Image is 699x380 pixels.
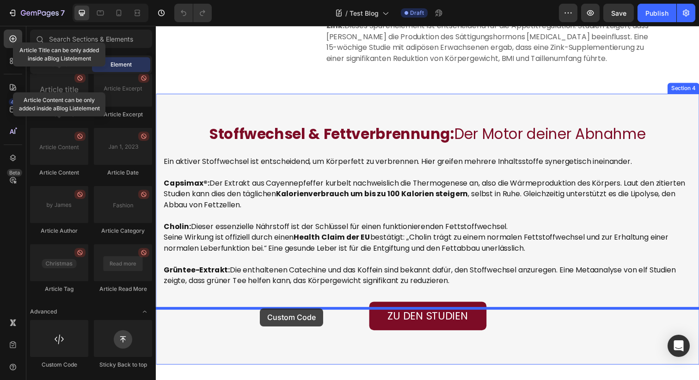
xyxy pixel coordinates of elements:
span: Draft [410,9,424,17]
span: Section [51,60,71,69]
div: Article Category [94,227,152,235]
div: Article Tag [30,285,88,293]
span: Test Blog [349,8,379,18]
span: Element [110,60,132,69]
span: Advanced [30,308,57,316]
div: Undo/Redo [174,4,212,22]
button: 7 [4,4,69,22]
div: Sticky Back to top [94,361,152,369]
button: Publish [638,4,676,22]
iframe: Design area [156,26,699,380]
span: / [345,8,348,18]
div: Open Intercom Messenger [668,335,690,357]
div: Article Title [30,110,88,119]
input: Search Sections & Elements [30,30,152,48]
div: Article Date [94,169,152,177]
div: Article Content [30,169,88,177]
div: Beta [7,169,22,176]
div: Article Author [30,227,88,235]
span: Save [611,9,626,17]
button: Save [603,4,634,22]
span: Toggle open [137,304,152,319]
div: Article Read More [94,285,152,293]
p: 7 [61,7,65,18]
div: 450 [9,98,22,106]
div: Article Excerpt [94,110,152,119]
div: Publish [645,8,668,18]
div: Custom Code [30,361,88,369]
